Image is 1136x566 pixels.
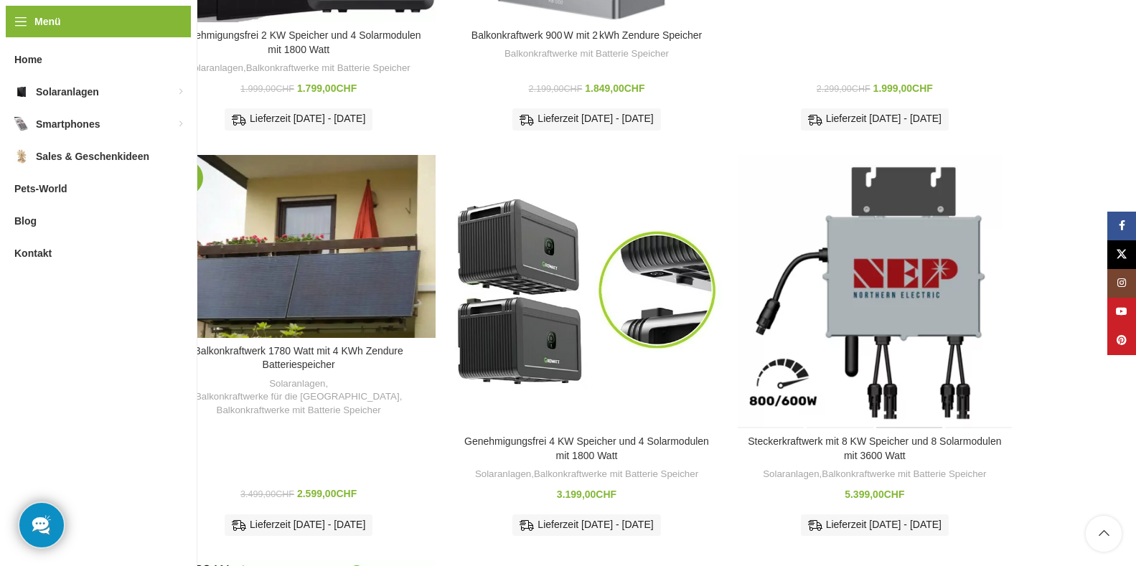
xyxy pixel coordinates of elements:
a: Solaranlagen [269,377,325,391]
span: Kontakt [14,240,52,266]
bdi: 2.299,00 [817,84,870,94]
a: Solaranlagen [187,62,243,75]
span: CHF [276,84,294,94]
a: Steckerkraftwerk mit 8 KW Speicher und 8 Solarmodulen mit 3600 Watt [738,155,1011,428]
img: Sales & Geschenkideen [14,149,29,164]
a: Solaranlagen [763,468,819,481]
span: Pets-World [14,176,67,202]
a: Balkonkraftwerk 900 W mit 2 kWh Zendure Speicher [471,29,702,41]
span: Blog [14,208,37,234]
div: , , [169,377,428,418]
a: X Social Link [1107,240,1136,269]
span: CHF [884,489,905,500]
span: CHF [563,84,582,94]
bdi: 5.399,00 [845,489,904,500]
span: CHF [624,82,645,94]
bdi: 3.199,00 [557,489,616,500]
span: Smartphones [36,111,100,137]
a: Balkonkraftwerke mit Batterie Speicher [246,62,410,75]
div: , [457,468,716,481]
a: Instagram Social Link [1107,269,1136,298]
bdi: 3.499,00 [240,489,294,499]
a: Balkonkraftwerke mit Batterie Speicher [822,468,986,481]
img: Solaranlagen [14,85,29,99]
bdi: 1.999,00 [873,82,933,94]
div: Lieferzeit [DATE] - [DATE] [801,108,949,130]
div: Lieferzeit [DATE] - [DATE] [801,514,949,536]
bdi: 1.849,00 [585,82,644,94]
span: CHF [276,489,294,499]
span: Home [14,47,42,72]
a: Balkonkraftwerk 1780 Watt mit 4 KWh Zendure Batteriespeicher [162,155,436,338]
div: , [745,468,1004,481]
span: Menü [34,14,61,29]
a: Steckerkraftwerk mit 8 KW Speicher und 8 Solarmodulen mit 3600 Watt [748,435,1001,461]
a: Scroll to top button [1086,516,1122,552]
a: Balkonkraftwerke mit Batterie Speicher [217,404,381,418]
span: CHF [336,488,357,499]
div: , [169,62,428,75]
span: CHF [852,84,870,94]
a: Facebook Social Link [1107,212,1136,240]
div: Lieferzeit [DATE] - [DATE] [512,108,660,130]
span: CHF [912,82,933,94]
span: Solaranlagen [36,79,99,105]
span: Sales & Geschenkideen [36,143,149,169]
img: Smartphones [14,117,29,131]
a: Balkonkraftwerke mit Batterie Speicher [504,47,669,61]
a: Balkonkraftwerke mit Batterie Speicher [534,468,698,481]
span: CHF [596,489,616,500]
a: Genehmigungsfrei 2 KW Speicher und 4 Solarmodulen mit 1800 Watt [177,29,421,55]
a: Balkonkraftwerke für die [GEOGRAPHIC_DATA] [195,390,400,404]
a: Pinterest Social Link [1107,326,1136,355]
span: CHF [336,82,357,94]
a: Genehmigungsfrei 4 KW Speicher und 4 Solarmodulen mit 1800 Watt [464,435,709,461]
div: Lieferzeit [DATE] - [DATE] [225,108,372,130]
bdi: 2.599,00 [297,488,357,499]
a: Balkonkraftwerk 1780 Watt mit 4 KWh Zendure Batteriespeicher [194,345,403,371]
div: Lieferzeit [DATE] - [DATE] [512,514,660,536]
a: YouTube Social Link [1107,298,1136,326]
a: Solaranlagen [475,468,531,481]
div: Lieferzeit [DATE] - [DATE] [225,514,372,536]
bdi: 2.199,00 [528,84,582,94]
bdi: 1.999,00 [240,84,294,94]
a: Genehmigungsfrei 4 KW Speicher und 4 Solarmodulen mit 1800 Watt [450,155,723,428]
bdi: 1.799,00 [297,82,357,94]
